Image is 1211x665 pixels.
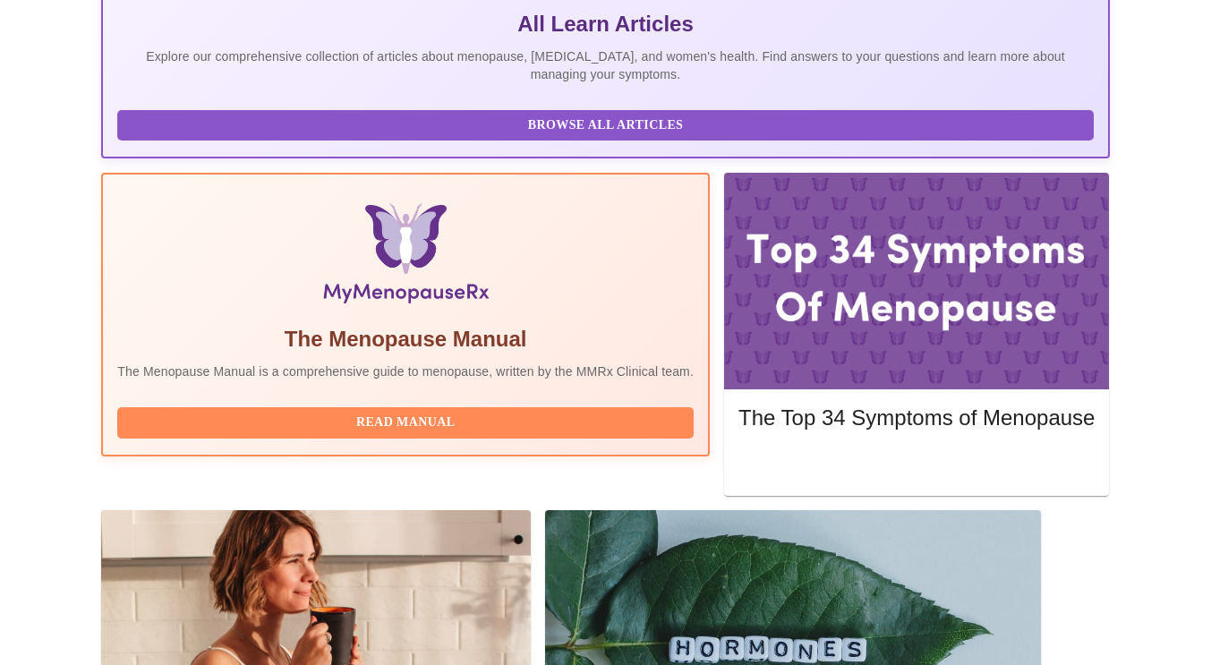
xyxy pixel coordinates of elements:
span: Read Manual [135,412,676,434]
h5: All Learn Articles [117,10,1093,38]
img: Menopause Manual [209,203,601,311]
p: The Menopause Manual is a comprehensive guide to menopause, written by the MMRx Clinical team. [117,362,694,380]
span: Browse All Articles [135,115,1075,137]
a: Read Manual [117,413,698,429]
span: Read More [756,454,1077,476]
a: Read More [738,456,1099,471]
button: Read Manual [117,407,694,439]
p: Explore our comprehensive collection of articles about menopause, [MEDICAL_DATA], and women's hea... [117,47,1093,83]
button: Read More [738,449,1095,481]
h5: The Top 34 Symptoms of Menopause [738,404,1095,432]
a: Browse All Articles [117,116,1097,132]
h5: The Menopause Manual [117,325,694,354]
button: Browse All Articles [117,110,1093,141]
